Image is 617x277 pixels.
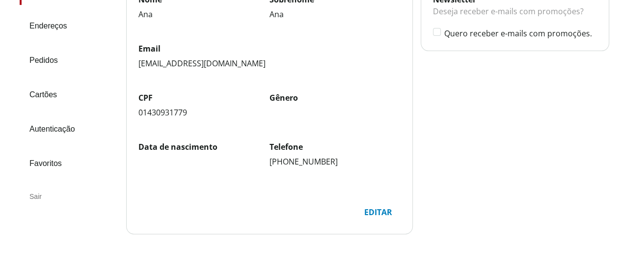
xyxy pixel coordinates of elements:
div: Ana [138,9,269,20]
label: Email [138,43,401,54]
div: Editar [356,203,400,222]
label: Quero receber e-mails com promoções. [444,28,597,39]
button: Editar [356,202,401,222]
a: Favoritos [20,150,118,177]
label: Telefone [269,141,401,152]
div: Ana [269,9,401,20]
div: 01430931779 [138,107,269,118]
label: Data de nascimento [138,141,269,152]
div: [PHONE_NUMBER] [269,156,401,167]
div: [EMAIL_ADDRESS][DOMAIN_NAME] [138,58,401,69]
a: Endereços [20,13,118,39]
label: Gênero [269,92,401,103]
div: Deseja receber e-mails com promoções? [433,5,597,28]
label: CPF [138,92,269,103]
a: Cartões [20,82,118,108]
a: Autenticação [20,116,118,142]
div: Sair [20,185,118,208]
a: Pedidos [20,47,118,74]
